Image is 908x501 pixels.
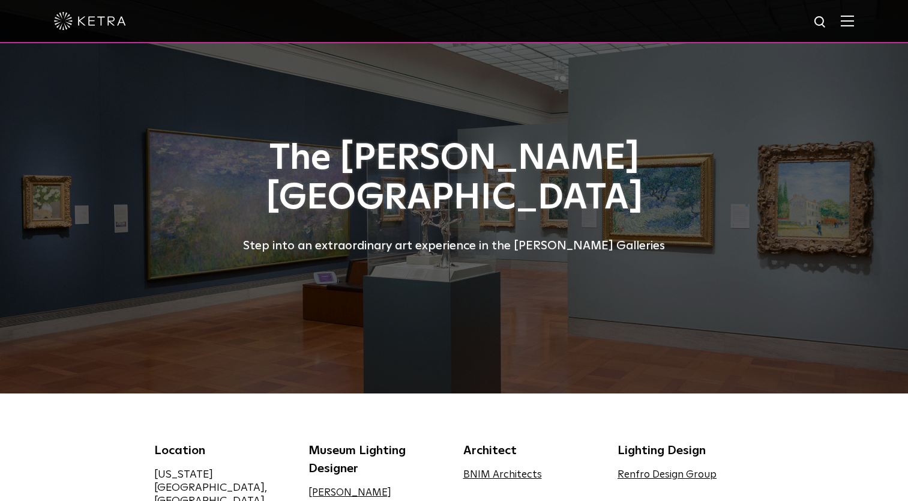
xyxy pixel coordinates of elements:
[54,12,126,30] img: ketra-logo-2019-white
[463,470,542,480] a: BNIM Architects
[463,442,600,460] div: Architect
[618,442,754,460] div: Lighting Design
[841,15,854,26] img: Hamburger%20Nav.svg
[813,15,828,30] img: search icon
[618,470,717,480] a: Renfro Design Group
[154,139,754,218] h1: The [PERSON_NAME][GEOGRAPHIC_DATA]
[154,442,291,460] div: Location
[154,236,754,255] div: Step into an extraordinary art experience in the [PERSON_NAME] Galleries
[308,488,391,498] a: [PERSON_NAME]
[308,442,445,478] div: Museum Lighting Designer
